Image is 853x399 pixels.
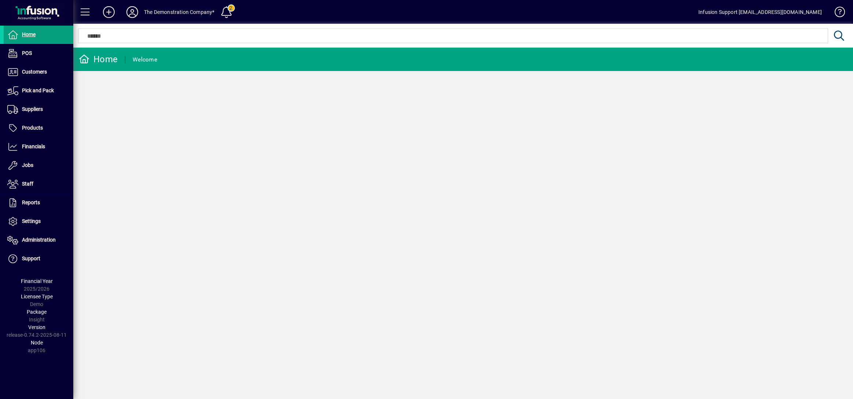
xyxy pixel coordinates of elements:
span: Node [31,340,43,346]
a: Financials [4,138,73,156]
a: Suppliers [4,100,73,119]
a: POS [4,44,73,63]
span: Products [22,125,43,131]
a: Customers [4,63,73,81]
span: Package [27,309,47,315]
a: Staff [4,175,73,193]
span: Settings [22,218,41,224]
div: The Demonstration Company* [144,6,215,18]
span: Support [22,256,40,261]
span: Administration [22,237,56,243]
a: Products [4,119,73,137]
a: Jobs [4,156,73,175]
span: POS [22,50,32,56]
span: Reports [22,199,40,205]
button: Profile [121,5,144,19]
div: Welcome [133,54,157,66]
button: Add [97,5,121,19]
a: Settings [4,212,73,231]
span: Home [22,31,36,37]
div: Infusion Support [EMAIL_ADDRESS][DOMAIN_NAME] [698,6,822,18]
div: Home [79,53,118,65]
a: Pick and Pack [4,82,73,100]
a: Knowledge Base [829,1,844,25]
span: Staff [22,181,33,187]
a: Administration [4,231,73,249]
a: Reports [4,194,73,212]
span: Version [28,324,45,330]
span: Customers [22,69,47,75]
span: Pick and Pack [22,87,54,93]
span: Jobs [22,162,33,168]
a: Support [4,250,73,268]
span: Financials [22,143,45,149]
span: Licensee Type [21,294,53,299]
span: Suppliers [22,106,43,112]
span: Financial Year [21,278,53,284]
